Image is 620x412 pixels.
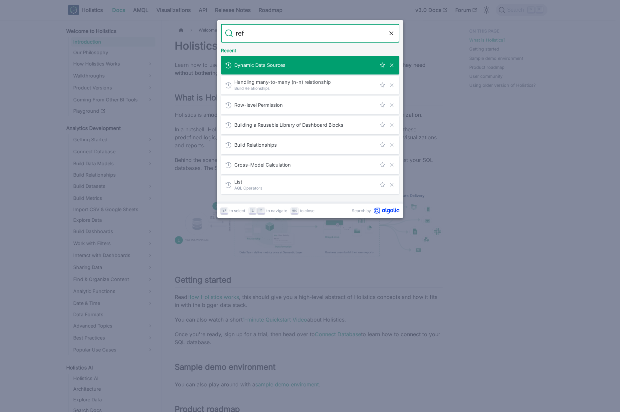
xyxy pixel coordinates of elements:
[259,208,264,213] svg: Arrow up
[221,116,399,134] a: Building a Reusable Library of Dashboard Blocks
[352,207,371,214] span: Search by
[388,62,395,69] button: Remove this search from history
[379,81,386,89] button: Save this search
[233,24,387,43] input: Search docs
[300,207,314,214] span: to close
[221,96,399,114] a: Row-level Permission
[388,181,395,189] button: Remove this search from history
[221,136,399,154] a: Build Relationships
[221,156,399,174] a: Cross-Model Calculation
[221,176,399,194] a: List​AQL Operators
[387,29,395,37] button: Clear the query
[266,207,287,214] span: to navigate
[388,121,395,129] button: Remove this search from history
[379,141,386,149] button: Save this search
[379,161,386,169] button: Save this search
[234,62,376,68] span: Dynamic Data Sources
[221,76,399,94] a: Handling many-to-many (n-n) relationship​Build Relationships
[388,161,395,169] button: Remove this search from history
[388,81,395,89] button: Remove this search from history
[234,122,376,128] span: Building a Reusable Library of Dashboard Blocks
[234,79,376,85] span: Handling many-to-many (n-n) relationship​
[250,208,255,213] svg: Arrow down
[352,207,399,214] a: Search byAlgolia
[379,62,386,69] button: Save this search
[222,208,227,213] svg: Enter key
[234,179,376,185] span: List​
[220,43,401,56] div: Recent
[221,56,399,74] a: Dynamic Data Sources
[234,185,376,191] span: AQL Operators
[234,85,376,91] span: Build Relationships
[379,181,386,189] button: Save this search
[292,208,297,213] svg: Escape key
[229,207,245,214] span: to select
[388,141,395,149] button: Remove this search from history
[234,102,376,108] span: Row-level Permission
[234,142,376,148] span: Build Relationships
[374,207,399,214] svg: Algolia
[234,162,376,168] span: Cross-Model Calculation
[379,101,386,109] button: Save this search
[379,121,386,129] button: Save this search
[388,101,395,109] button: Remove this search from history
